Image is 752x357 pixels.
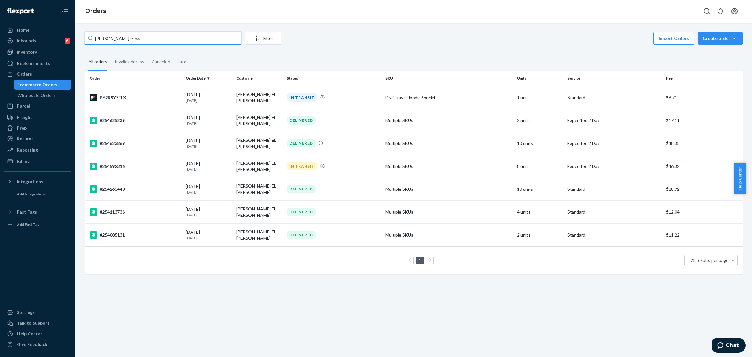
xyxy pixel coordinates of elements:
th: Units [514,71,565,86]
div: Freight [17,114,32,120]
div: Wholesale Orders [17,92,55,99]
a: Add Fast Tag [4,220,71,230]
div: Create order [703,35,738,41]
p: Expedited 2 Day [567,117,661,124]
a: Billing [4,156,71,166]
div: Invalid address [115,54,144,70]
div: #254625239 [90,117,181,124]
th: Order Date [183,71,234,86]
button: Open account menu [728,5,741,18]
a: Inventory [4,47,71,57]
a: Returns [4,134,71,144]
div: DELIVERED [287,139,316,147]
a: Prep [4,123,71,133]
button: Give Feedback [4,339,71,349]
div: Settings [17,309,35,316]
p: [DATE] [186,144,231,149]
td: [PERSON_NAME] EL [PERSON_NAME] [234,178,284,200]
p: [DATE] [186,189,231,195]
div: Fast Tags [17,209,37,215]
p: Expedited 2 Day [567,163,661,169]
div: DELIVERED [287,231,316,239]
td: $17.11 [664,109,743,132]
th: SKU [383,71,514,86]
div: [DATE] [186,183,231,195]
p: Standard [567,232,661,238]
td: [PERSON_NAME] EL [PERSON_NAME] [234,155,284,178]
div: Parcel [17,103,30,109]
div: DNDTravelHoodieBoneM [385,94,512,101]
div: Add Integration [17,191,45,197]
a: Orders [85,8,106,14]
td: $28.92 [664,178,743,200]
div: IN TRANSIT [287,93,317,102]
a: Replenishments [4,58,71,68]
p: [DATE] [186,98,231,103]
td: Multiple SKUs [383,132,514,155]
td: Multiple SKUs [383,223,514,246]
iframe: Opens a widget where you can chat to one of our agents [712,338,746,354]
img: Flexport logo [7,8,34,14]
td: Multiple SKUs [383,155,514,178]
a: Ecommerce Orders [14,80,72,90]
td: [PERSON_NAME] EL [PERSON_NAME] [234,86,284,109]
td: [PERSON_NAME] EL [PERSON_NAME] [234,200,284,223]
div: BY2RSY7FLX [90,94,181,101]
p: [DATE] [186,167,231,172]
a: Add Integration [4,189,71,199]
td: 2 units [514,223,565,246]
div: Reporting [17,147,38,153]
td: 10 units [514,132,565,155]
p: Standard [567,186,661,192]
td: $11.22 [664,223,743,246]
a: Wholesale Orders [14,90,72,100]
ol: breadcrumbs [80,2,111,20]
div: DELIVERED [287,208,316,216]
a: Home [4,25,71,35]
p: [DATE] [186,212,231,218]
button: Open Search Box [701,5,713,18]
div: Customer [236,76,282,81]
td: Multiple SKUs [383,200,514,223]
a: Reporting [4,145,71,155]
td: [PERSON_NAME] EL [PERSON_NAME] [234,132,284,155]
div: DELIVERED [287,116,316,125]
div: Returns [17,136,34,142]
button: Help Center [734,163,746,194]
div: Inbounds [17,38,36,44]
td: Multiple SKUs [383,178,514,200]
p: Standard [567,209,661,215]
th: Service [565,71,664,86]
div: #254005131 [90,231,181,239]
div: Inventory [17,49,37,55]
button: Integrations [4,177,71,187]
a: Parcel [4,101,71,111]
div: Prep [17,125,27,131]
div: Canceled [152,54,170,70]
a: Orders [4,69,71,79]
td: Multiple SKUs [383,109,514,132]
div: Filter [245,35,281,41]
input: Search orders [85,32,241,45]
button: Create order [698,32,743,45]
div: DELIVERED [287,185,316,193]
div: [DATE] [186,160,231,172]
td: 4 units [514,200,565,223]
div: Talk to Support [17,320,50,326]
th: Fee [664,71,743,86]
div: [DATE] [186,137,231,149]
p: Expedited 2 Day [567,140,661,147]
div: Billing [17,158,30,164]
th: Order [85,71,183,86]
td: 2 units [514,109,565,132]
td: [PERSON_NAME] EL [PERSON_NAME] [234,223,284,246]
td: $6.71 [664,86,743,109]
button: Import Orders [653,32,694,45]
td: $48.35 [664,132,743,155]
td: 10 units [514,178,565,200]
p: [DATE] [186,235,231,241]
td: 8 units [514,155,565,178]
div: #254623869 [90,140,181,147]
